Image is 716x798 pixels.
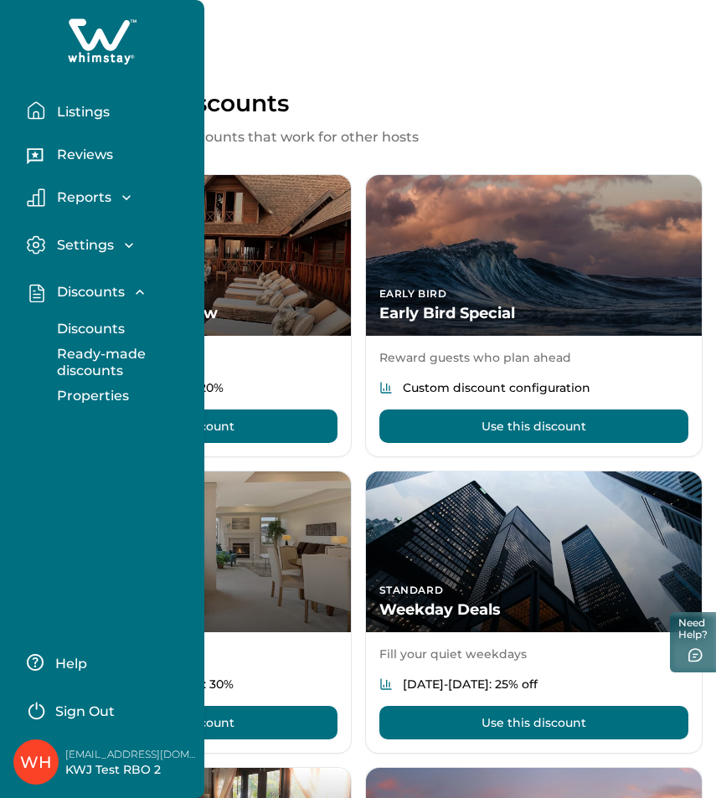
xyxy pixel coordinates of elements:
p: Ready-made discounts [13,89,703,117]
button: Discounts [39,312,203,346]
p: Fill your quiet weekdays [379,646,689,662]
button: Use this discount [379,409,689,443]
button: Use this discount [379,706,689,739]
p: Weekday Deals [379,600,689,620]
p: Reviews [52,147,113,163]
span: Custom discount configuration [403,379,590,396]
button: Discounts [27,283,191,302]
button: Properties [39,379,203,413]
div: Discounts [27,312,191,413]
p: Settings [52,237,114,254]
button: Listings [27,94,191,127]
button: Ready-made discounts [39,346,203,379]
button: Sign Out [27,692,175,726]
button: Settings [27,235,191,255]
p: Ready-made discounts [52,346,203,378]
button: Reports [27,188,191,207]
p: [EMAIL_ADDRESS][DOMAIN_NAME] [65,746,199,763]
p: Help [50,656,87,672]
p: Early Bird [379,287,689,301]
p: Properties [52,388,129,404]
p: Discounts [52,284,125,301]
span: [DATE]-[DATE]: 25% off [403,676,538,692]
button: Help [27,646,175,679]
p: Listings [52,104,110,121]
p: Sign Out [55,703,115,720]
p: Early Bird Special [379,304,689,323]
p: Reports [52,189,111,206]
button: Reviews [27,141,191,174]
p: Start with these proven discounts that work for other hosts [13,127,703,147]
p: Reward guests who plan ahead [379,349,689,366]
p: KWJ Test RBO 2 [65,762,199,779]
p: Discounts [52,321,125,337]
p: Standard [379,584,689,597]
div: Whimstay Host [20,742,52,782]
